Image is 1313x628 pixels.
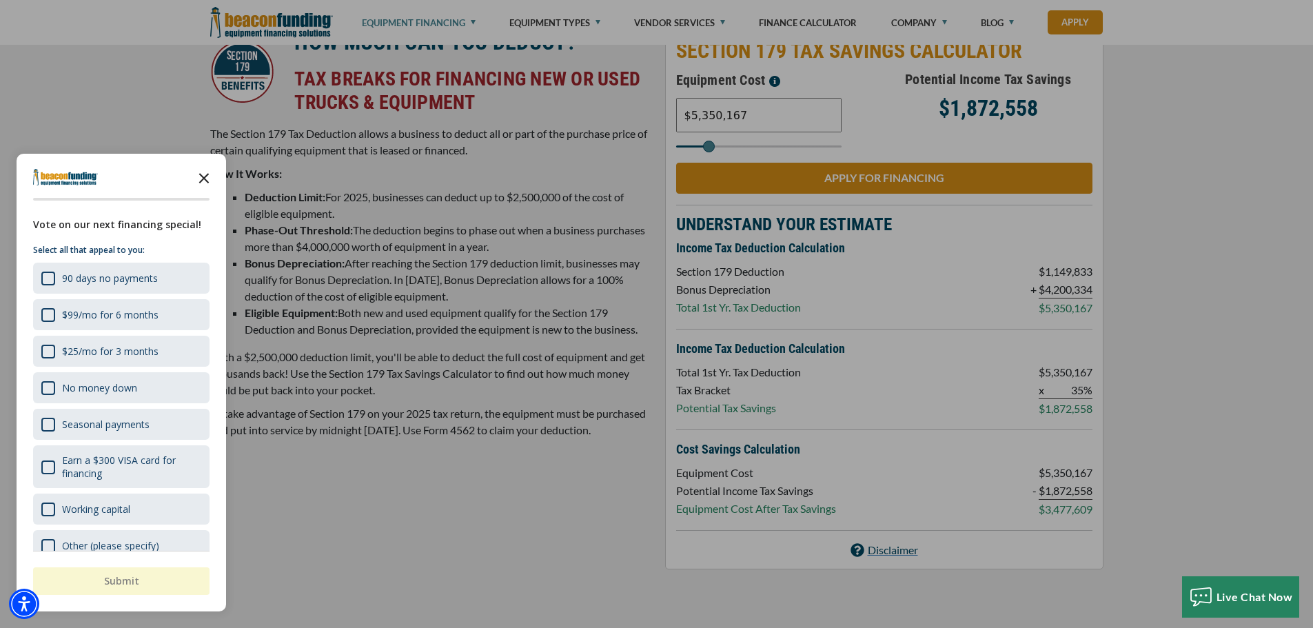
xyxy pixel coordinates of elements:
div: 90 days no payments [62,272,158,285]
div: Earn a $300 VISA card for financing [62,454,201,480]
span: Live Chat Now [1217,590,1293,603]
div: Seasonal payments [33,409,210,440]
button: Close the survey [190,163,218,191]
div: Accessibility Menu [9,589,39,619]
button: Live Chat Now [1182,576,1300,618]
div: No money down [33,372,210,403]
div: Working capital [33,494,210,525]
div: $25/mo for 3 months [62,345,159,358]
div: $25/mo for 3 months [33,336,210,367]
div: $99/mo for 6 months [33,299,210,330]
img: Company logo [33,169,98,185]
button: Submit [33,567,210,595]
div: Other (please specify) [62,539,159,552]
p: Select all that appeal to you: [33,243,210,257]
div: Other (please specify) [33,530,210,561]
div: Working capital [62,503,130,516]
div: $99/mo for 6 months [62,308,159,321]
div: Seasonal payments [62,418,150,431]
div: 90 days no payments [33,263,210,294]
div: Vote on our next financing special! [33,217,210,232]
div: No money down [62,381,137,394]
div: Survey [17,154,226,611]
div: Earn a $300 VISA card for financing [33,445,210,488]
